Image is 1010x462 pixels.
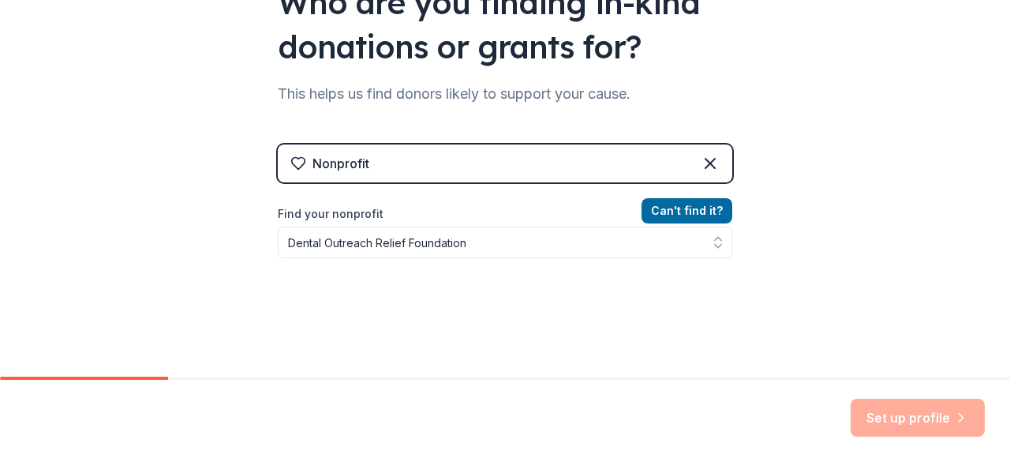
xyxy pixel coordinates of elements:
button: Can't find it? [642,198,732,223]
label: Find your nonprofit [278,205,732,223]
div: This helps us find donors likely to support your cause. [278,81,732,107]
div: Nonprofit [312,154,369,173]
input: Search by name, EIN, or city [278,227,732,258]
